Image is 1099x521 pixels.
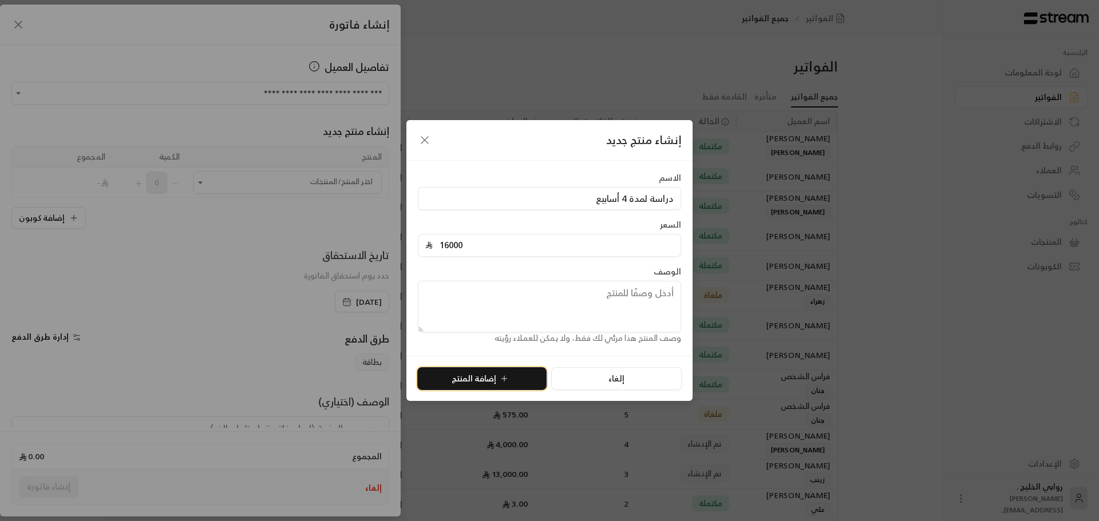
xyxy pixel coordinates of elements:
[551,367,681,390] button: إلغاء
[660,219,681,230] label: السعر
[417,367,547,390] button: إضافة المنتج
[418,187,681,210] input: أدخل اسم المنتج
[659,172,681,184] label: الاسم
[654,266,681,277] label: الوصف
[495,331,681,345] span: وصف المنتج هذا مرئي لك فقط، ولا يمكن للعملاء رؤيته
[433,234,674,256] input: أدخل سعر المنتج
[606,130,681,150] span: إنشاء منتج جديد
